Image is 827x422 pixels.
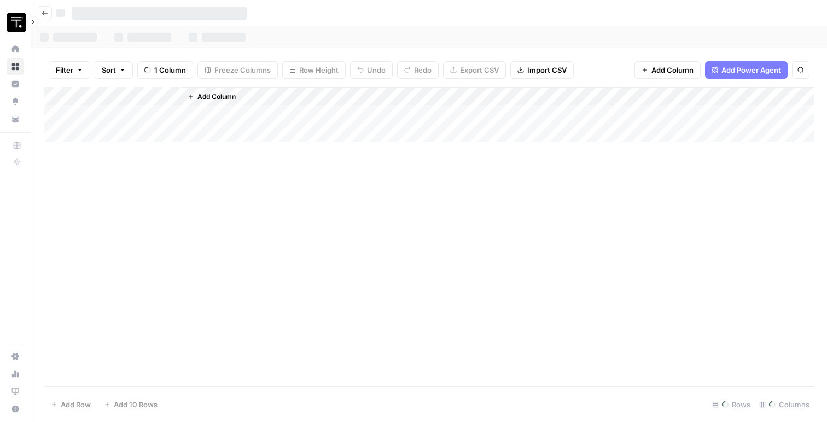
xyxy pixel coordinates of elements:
[7,348,24,365] a: Settings
[350,61,393,79] button: Undo
[114,399,158,410] span: Add 10 Rows
[7,365,24,383] a: Usage
[137,61,193,79] button: 1 Column
[95,61,133,79] button: Sort
[44,396,97,413] button: Add Row
[705,61,788,79] button: Add Power Agent
[7,58,24,75] a: Browse
[460,65,499,75] span: Export CSV
[527,65,567,75] span: Import CSV
[708,396,755,413] div: Rows
[282,61,346,79] button: Row Height
[7,400,24,418] button: Help + Support
[651,65,694,75] span: Add Column
[56,65,73,75] span: Filter
[299,65,339,75] span: Row Height
[634,61,701,79] button: Add Column
[755,396,814,413] div: Columns
[154,65,186,75] span: 1 Column
[7,93,24,110] a: Opportunities
[102,65,116,75] span: Sort
[197,61,278,79] button: Freeze Columns
[7,110,24,128] a: Your Data
[97,396,164,413] button: Add 10 Rows
[443,61,506,79] button: Export CSV
[214,65,271,75] span: Freeze Columns
[397,61,439,79] button: Redo
[510,61,574,79] button: Import CSV
[197,92,236,102] span: Add Column
[7,13,26,32] img: Thoughtspot Logo
[721,65,781,75] span: Add Power Agent
[7,383,24,400] a: Learning Hub
[183,90,240,104] button: Add Column
[7,75,24,93] a: Insights
[7,9,24,36] button: Workspace: Thoughtspot
[7,40,24,58] a: Home
[61,399,91,410] span: Add Row
[367,65,386,75] span: Undo
[414,65,432,75] span: Redo
[49,61,90,79] button: Filter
